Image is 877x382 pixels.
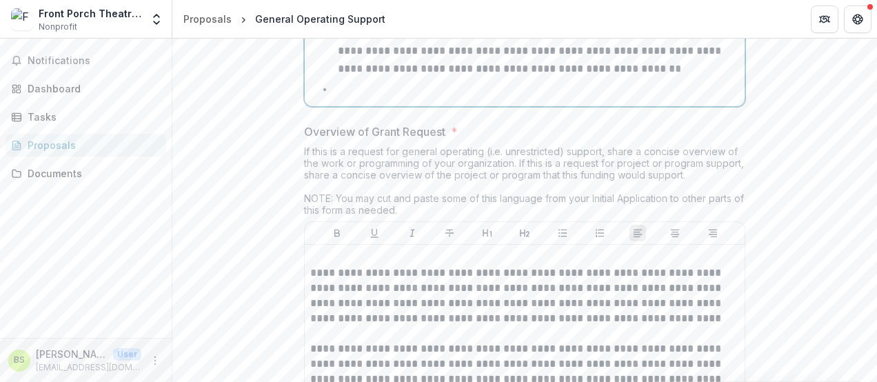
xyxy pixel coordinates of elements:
[11,8,33,30] img: Front Porch Theatricals
[6,105,166,128] a: Tasks
[366,225,383,241] button: Underline
[592,225,608,241] button: Ordered List
[28,138,155,152] div: Proposals
[667,225,683,241] button: Align Center
[329,225,345,241] button: Bold
[178,9,237,29] a: Proposals
[28,55,161,67] span: Notifications
[178,9,391,29] nav: breadcrumb
[6,134,166,157] a: Proposals
[36,347,108,361] p: [PERSON_NAME] E. G. [PERSON_NAME]
[28,166,155,181] div: Documents
[6,50,166,72] button: Notifications
[304,145,745,221] div: If this is a request for general operating (i.e. unrestricted) support, share a concise overview ...
[811,6,838,33] button: Partners
[36,361,141,374] p: [EMAIL_ADDRESS][DOMAIN_NAME]
[554,225,571,241] button: Bullet List
[6,162,166,185] a: Documents
[516,225,533,241] button: Heading 2
[441,225,458,241] button: Strike
[183,12,232,26] div: Proposals
[255,12,385,26] div: General Operating Support
[28,110,155,124] div: Tasks
[6,77,166,100] a: Dashboard
[28,81,155,96] div: Dashboard
[304,123,445,140] p: Overview of Grant Request
[113,348,141,361] p: User
[629,225,646,241] button: Align Left
[39,21,77,33] span: Nonprofit
[844,6,871,33] button: Get Help
[705,225,721,241] button: Align Right
[14,356,25,365] div: Bruce E. G. Smith
[147,6,166,33] button: Open entity switcher
[147,352,163,369] button: More
[39,6,141,21] div: Front Porch Theatricals
[404,225,421,241] button: Italicize
[479,225,496,241] button: Heading 1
